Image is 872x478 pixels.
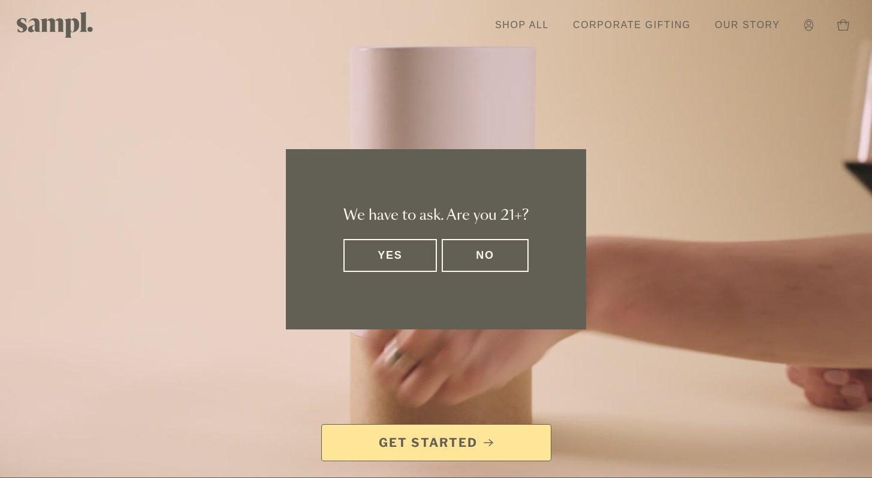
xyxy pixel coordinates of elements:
[709,12,786,38] a: Our Story
[567,12,697,38] a: Corporate Gifting
[321,424,551,461] a: Get Started
[379,434,478,451] span: Get Started
[17,12,93,38] img: Sampl logo
[489,12,555,38] a: Shop All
